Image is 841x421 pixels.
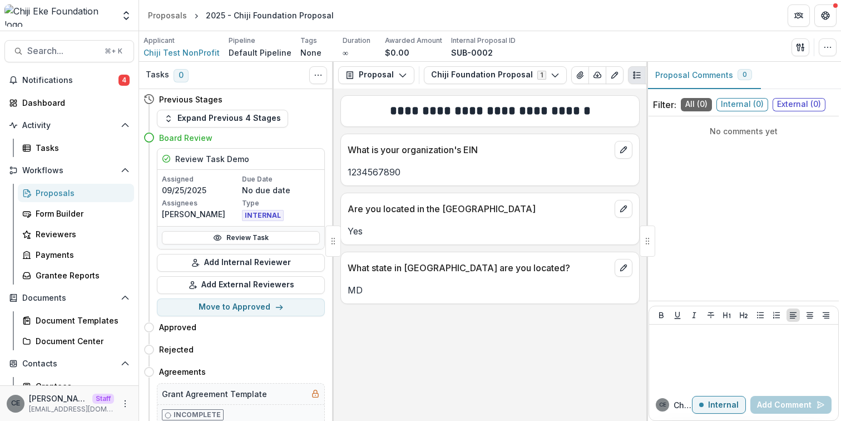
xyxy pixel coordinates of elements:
[118,397,132,410] button: More
[786,309,800,322] button: Align Left
[819,309,833,322] button: Align Right
[4,116,134,134] button: Open Activity
[157,276,325,294] button: Add External Reviewers
[606,66,624,84] button: Edit as form
[424,66,567,84] button: Chiji Foundation Proposal1
[4,161,134,179] button: Open Workflows
[720,309,734,322] button: Heading 1
[22,121,116,130] span: Activity
[36,380,125,392] div: Grantees
[754,309,767,322] button: Bullet List
[157,254,325,272] button: Add Internal Reviewer
[29,404,114,414] p: [EMAIL_ADDRESS][DOMAIN_NAME]
[18,184,134,202] a: Proposals
[451,47,493,58] p: SUB-0002
[773,98,825,111] span: External ( 0 )
[162,231,320,244] a: Review Task
[309,66,327,84] button: Toggle View Cancelled Tasks
[788,4,810,27] button: Partners
[242,198,320,208] p: Type
[645,66,663,84] button: PDF view
[18,332,134,350] a: Document Center
[162,174,240,184] p: Assigned
[671,309,684,322] button: Underline
[803,309,817,322] button: Align Center
[162,388,267,400] h5: Grant Agreement Template
[743,71,747,79] span: 0
[4,94,134,112] a: Dashboard
[174,410,221,420] p: Incomplete
[814,4,837,27] button: Get Help
[11,400,20,407] div: Chiji Eke
[229,47,291,58] p: Default Pipeline
[36,315,125,326] div: Document Templates
[242,174,320,184] p: Due Date
[36,270,125,281] div: Grantee Reports
[36,187,125,199] div: Proposals
[22,359,116,369] span: Contacts
[681,98,712,111] span: All ( 0 )
[36,249,125,261] div: Payments
[18,266,134,285] a: Grantee Reports
[144,36,175,46] p: Applicant
[162,208,240,220] p: [PERSON_NAME]
[692,396,746,414] button: Internal
[385,36,442,46] p: Awarded Amount
[343,47,348,58] p: ∞
[348,202,610,216] p: Are you located in the [GEOGRAPHIC_DATA]
[159,132,212,144] h4: Board Review
[159,366,206,378] h4: Agreements
[118,75,130,86] span: 4
[615,200,632,218] button: edit
[159,321,196,333] h4: Approved
[4,289,134,307] button: Open Documents
[708,400,739,410] p: Internal
[385,47,409,58] p: $0.00
[242,210,284,221] span: INTERNAL
[615,259,632,277] button: edit
[4,4,114,27] img: Chiji Eke Foundation logo
[18,311,134,330] a: Document Templates
[704,309,718,322] button: Strike
[157,298,325,316] button: Move to Approved
[348,224,632,238] p: Yes
[348,165,632,179] p: 1234567890
[159,344,194,355] h4: Rejected
[674,399,692,411] p: Chiji E
[162,198,240,208] p: Assignees
[146,70,169,80] h3: Tasks
[750,396,832,414] button: Add Comment
[653,125,834,137] p: No comments yet
[300,47,321,58] p: None
[653,98,676,111] p: Filter:
[18,204,134,223] a: Form Builder
[29,393,88,404] p: [PERSON_NAME]
[716,98,768,111] span: Internal ( 0 )
[737,309,750,322] button: Heading 2
[22,166,116,175] span: Workflows
[770,309,783,322] button: Ordered List
[162,184,240,196] p: 09/25/2025
[229,36,255,46] p: Pipeline
[118,4,134,27] button: Open entity switcher
[18,246,134,264] a: Payments
[159,94,222,105] h4: Previous Stages
[242,184,320,196] p: No due date
[22,76,118,85] span: Notifications
[18,377,134,395] a: Grantees
[4,40,134,62] button: Search...
[36,228,125,240] div: Reviewers
[338,66,414,84] button: Proposal
[348,283,632,297] p: MD
[144,7,191,23] a: Proposals
[451,36,516,46] p: Internal Proposal ID
[174,69,189,82] span: 0
[92,394,114,404] p: Staff
[22,97,125,109] div: Dashboard
[144,47,220,58] a: Chiji Test NonProfit
[36,208,125,219] div: Form Builder
[343,36,370,46] p: Duration
[659,402,666,408] div: Chiji Eke
[22,293,116,303] span: Documents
